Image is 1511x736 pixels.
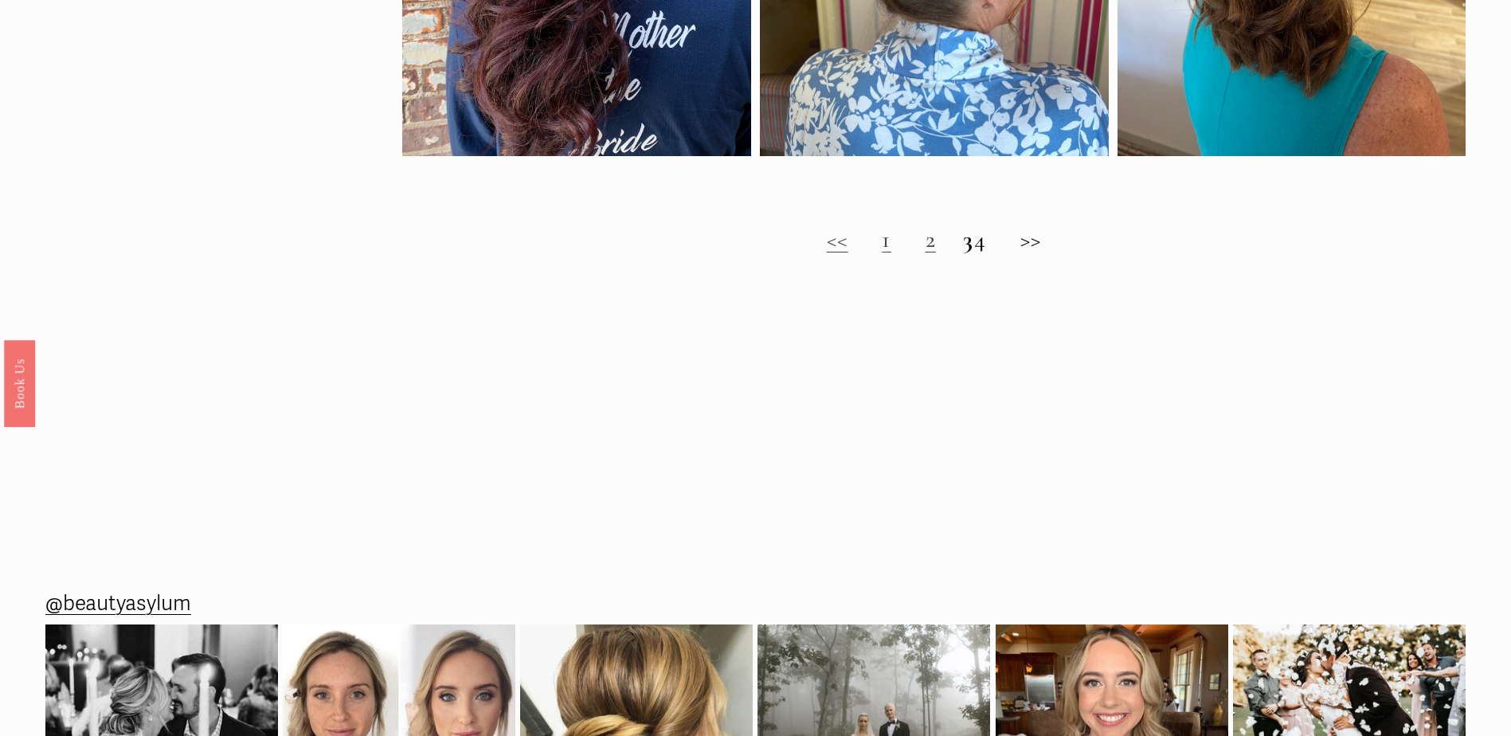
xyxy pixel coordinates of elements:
a: 2 [926,225,937,254]
strong: 3 [963,225,974,254]
a: << [827,225,848,254]
h2: 4 >> [402,225,1466,254]
a: 1 [882,225,891,254]
a: Book Us [4,340,35,427]
a: @beautyasylum [45,585,191,623]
